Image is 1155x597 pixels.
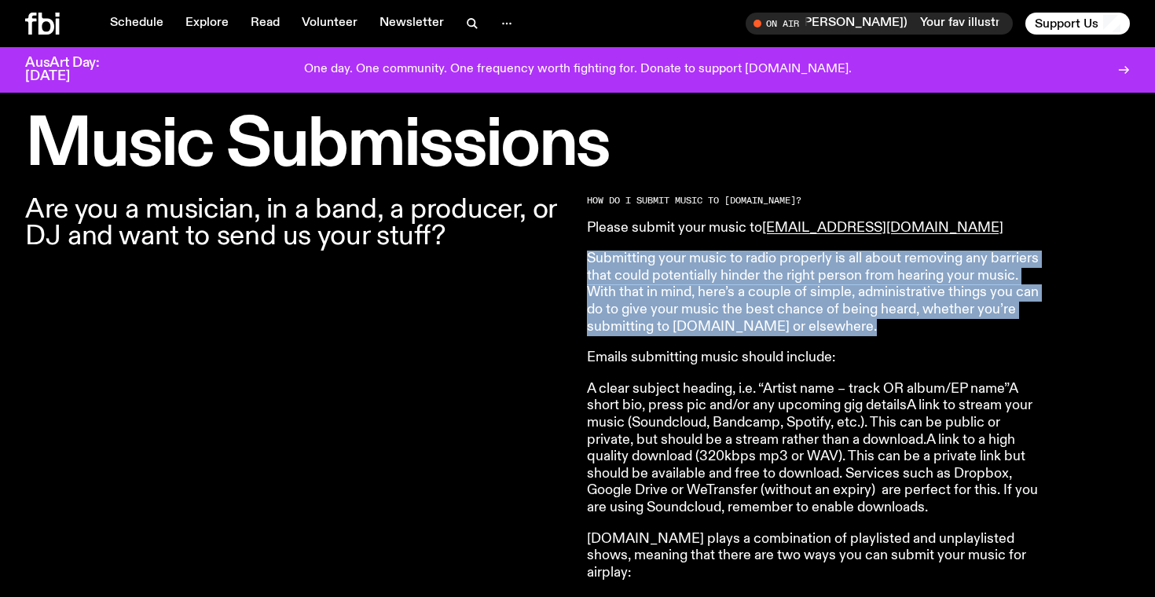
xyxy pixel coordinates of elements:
[304,63,852,77] p: One day. One community. One frequency worth fighting for. Donate to support [DOMAIN_NAME].
[1035,16,1098,31] span: Support Us
[746,13,1013,35] button: On AirYour fav illustrators’ fav illustrator! ([PERSON_NAME])Your fav illustrators’ fav illustrat...
[25,57,126,83] h3: AusArt Day: [DATE]
[176,13,238,35] a: Explore
[587,381,1039,517] p: A clear subject heading, i.e. “Artist name – track OR album/EP name”A short bio, press pic and/or...
[587,251,1039,335] p: Submitting your music to radio properly is all about removing any barriers that could potentially...
[762,221,1003,235] a: [EMAIL_ADDRESS][DOMAIN_NAME]
[587,350,1039,367] p: Emails submitting music should include:
[241,13,289,35] a: Read
[587,531,1039,582] p: [DOMAIN_NAME] plays a combination of playlisted and unplaylisted shows, meaning that there are tw...
[1025,13,1130,35] button: Support Us
[587,196,1039,205] h2: HOW DO I SUBMIT MUSIC TO [DOMAIN_NAME]?
[370,13,453,35] a: Newsletter
[292,13,367,35] a: Volunteer
[25,114,1130,178] h1: Music Submissions
[25,196,568,250] p: Are you a musician, in a band, a producer, or DJ and want to send us your stuff?
[587,220,1039,237] p: Please submit your music to
[101,13,173,35] a: Schedule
